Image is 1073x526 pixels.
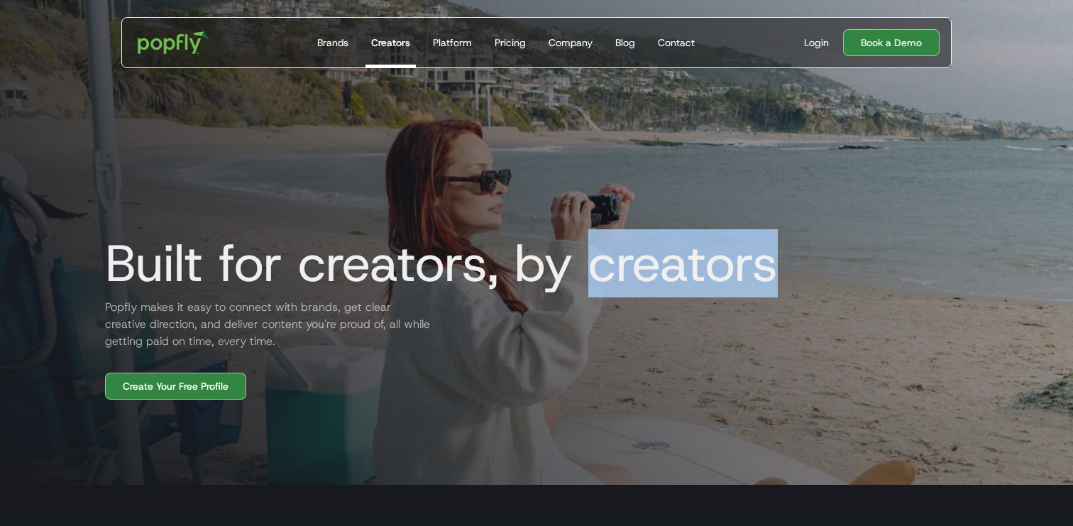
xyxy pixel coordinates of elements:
[312,18,354,67] a: Brands
[94,235,778,292] h1: Built for creators, by creators
[652,18,700,67] a: Contact
[365,18,416,67] a: Creators
[427,18,478,67] a: Platform
[489,18,532,67] a: Pricing
[658,35,695,50] div: Contact
[615,35,635,50] div: Blog
[94,299,434,350] h2: Popfly makes it easy to connect with brands, get clear creative direction, and deliver content yo...
[543,18,598,67] a: Company
[433,35,472,50] div: Platform
[128,21,219,64] a: home
[798,35,835,50] a: Login
[549,35,593,50] div: Company
[843,29,940,56] a: Book a Demo
[105,373,246,400] a: Create Your Free Profile
[317,35,348,50] div: Brands
[371,35,410,50] div: Creators
[804,35,829,50] div: Login
[610,18,641,67] a: Blog
[495,35,526,50] div: Pricing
